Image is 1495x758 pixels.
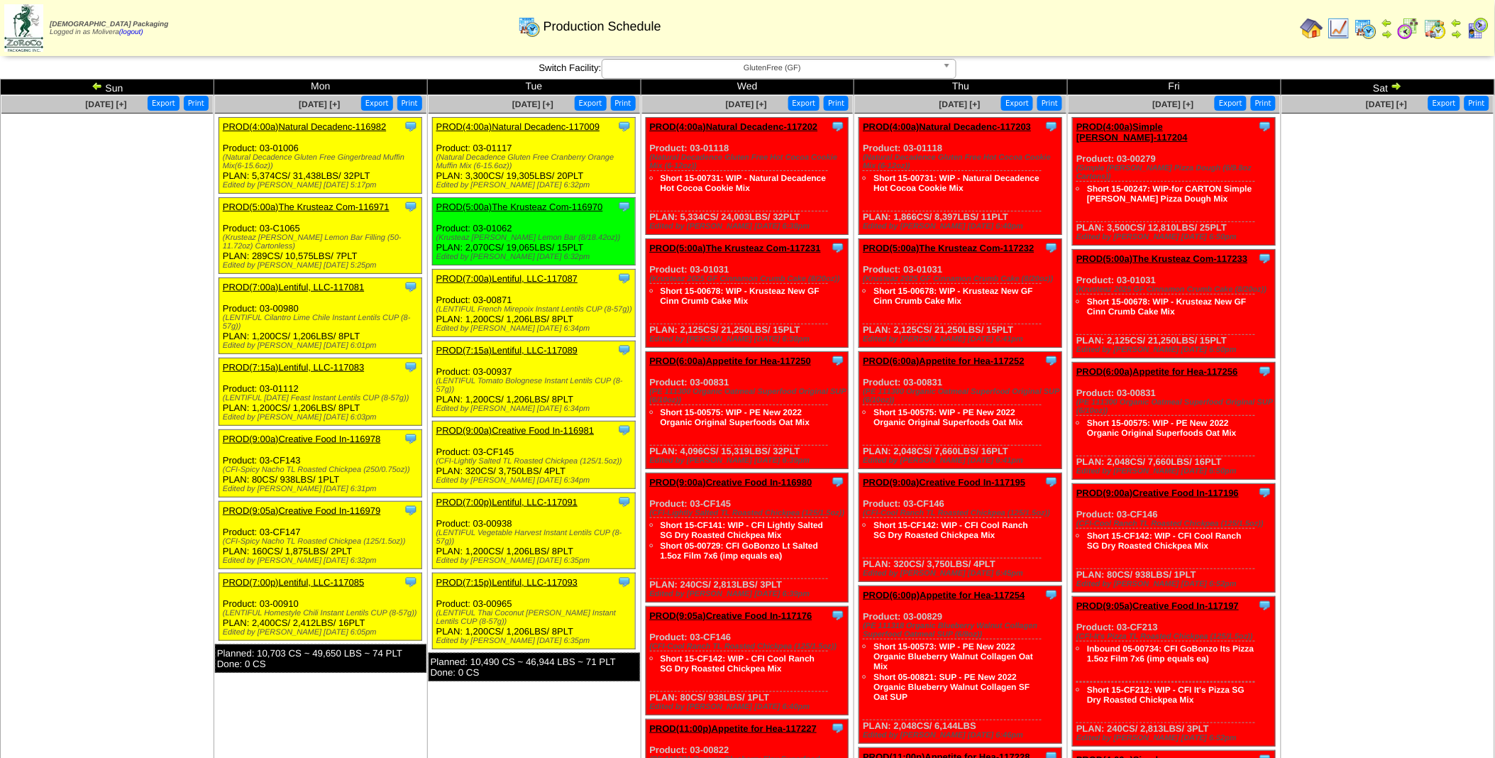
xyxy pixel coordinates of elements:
[1355,17,1377,40] img: calendarprod.gif
[1258,364,1272,378] img: Tooltip
[617,575,631,589] img: Tooltip
[650,610,812,621] a: PROD(9:05a)Creative Food In-117176
[1076,734,1275,742] div: Edited by [PERSON_NAME] [DATE] 6:52pm
[544,19,661,34] span: Production Schedule
[436,305,635,314] div: (LENTIFUL French Mirepoix Instant Lentils CUP (8-57g))
[863,622,1061,639] div: (PE 111318 Organic Blueberry Walnut Collagen Superfood Oatmeal SUP (6/8oz))
[432,493,635,569] div: Product: 03-00938 PLAN: 1,200CS / 1,206LBS / 8PLT
[436,425,595,436] a: PROD(9:00a)Creative Food In-116981
[184,96,209,111] button: Print
[512,99,553,109] a: [DATE] [+]
[1258,119,1272,133] img: Tooltip
[650,456,849,465] div: Edited by [PERSON_NAME] [DATE] 6:39pm
[650,275,849,283] div: (Krusteaz 2025 GF Cinnamon Crumb Cake (8/20oz))
[1366,99,1407,109] a: [DATE] [+]
[219,502,421,569] div: Product: 03-CF147 PLAN: 160CS / 1,875LBS / 2PLT
[223,234,421,251] div: (Krusteaz [PERSON_NAME] Lemon Bar Filling (50-11.72oz) Cartonless)
[1044,119,1059,133] img: Tooltip
[1381,28,1393,40] img: arrowright.gif
[1391,80,1402,92] img: arrowright.gif
[863,275,1061,283] div: (Krusteaz 2025 GF Cinnamon Crumb Cake (8/20oz))
[661,173,827,193] a: Short 15-00731: WIP - Natural Decadence Hot Cocoa Cookie Mix
[299,99,340,109] a: [DATE] [+]
[608,60,937,77] span: GlutenFree (GF)
[1076,488,1239,498] a: PROD(9:00a)Creative Food In-117196
[1044,241,1059,255] img: Tooltip
[1153,99,1194,109] a: [DATE] [+]
[436,253,635,261] div: Edited by [PERSON_NAME] [DATE] 6:32pm
[1397,17,1420,40] img: calendarblend.gif
[436,377,635,394] div: (LENTIFUL Tomato Bolognese Instant Lentils CUP (8-57g))
[646,473,849,603] div: Product: 03-CF145 PLAN: 240CS / 2,813LBS / 3PLT
[223,394,421,402] div: (LENTIFUL [DATE] Feast Instant Lentils CUP (8-57g))
[1328,17,1350,40] img: line_graph.gif
[831,241,845,255] img: Tooltip
[863,477,1025,488] a: PROD(9:00a)Creative Food In-117195
[661,407,810,427] a: Short 15-00575: WIP - PE New 2022 Organic Original Superfoods Oat Mix
[873,672,1030,702] a: Short 05-00821: SUP - PE New 2022 Organic Blueberry Walnut Collagen SF Oat SUP
[617,423,631,437] img: Tooltip
[611,96,636,111] button: Print
[650,356,812,366] a: PROD(6:00a)Appetite for Hea-117250
[650,590,849,598] div: Edited by [PERSON_NAME] [DATE] 6:39pm
[1076,467,1275,476] div: Edited by [PERSON_NAME] [DATE] 6:50pm
[432,341,635,417] div: Product: 03-00937 PLAN: 1,200CS / 1,206LBS / 8PLT
[831,721,845,735] img: Tooltip
[223,434,381,444] a: PROD(9:00a)Creative Food In-116978
[1424,17,1447,40] img: calendarinout.gif
[1464,96,1489,111] button: Print
[436,529,635,546] div: (LENTIFUL Vegetable Harvest Instant Lentils CUP (8-57g))
[1215,96,1247,111] button: Export
[1451,17,1462,28] img: arrowleft.gif
[1301,17,1323,40] img: home.gif
[617,271,631,285] img: Tooltip
[214,79,427,95] td: Mon
[223,485,421,493] div: Edited by [PERSON_NAME] [DATE] 6:31pm
[223,505,381,516] a: PROD(9:05a)Creative Food In-116979
[831,475,845,489] img: Tooltip
[1044,353,1059,368] img: Tooltip
[1258,251,1272,265] img: Tooltip
[1076,233,1275,241] div: Edited by [PERSON_NAME] [DATE] 6:50pm
[436,497,578,507] a: PROD(7:00p)Lentiful, LLC-117091
[1001,96,1033,111] button: Export
[863,153,1061,170] div: (Natural Decadence Gluten Free Hot Cocoa Cookie Mix (6-12oz))
[223,261,421,270] div: Edited by [PERSON_NAME] [DATE] 5:25pm
[50,21,168,28] span: [DEMOGRAPHIC_DATA] Packaging
[1281,79,1495,95] td: Sat
[219,430,421,498] div: Product: 03-CF143 PLAN: 80CS / 938LBS / 1PLT
[223,153,421,170] div: (Natural Decadence Gluten Free Gingerbread Muffin Mix(6-15.6oz))
[650,509,849,517] div: (CFI-Lightly Salted TL Roasted Chickpea (125/1.5oz))
[863,121,1031,132] a: PROD(4:00a)Natural Decadenc-117203
[831,353,845,368] img: Tooltip
[404,575,418,589] img: Tooltip
[1451,28,1462,40] img: arrowright.gif
[219,118,421,194] div: Product: 03-01006 PLAN: 5,374CS / 31,438LBS / 32PLT
[863,222,1061,231] div: Edited by [PERSON_NAME] [DATE] 6:40pm
[1076,366,1238,377] a: PROD(6:00a)Appetite for Hea-117256
[863,456,1061,465] div: Edited by [PERSON_NAME] [DATE] 6:41pm
[219,573,421,641] div: Product: 03-00910 PLAN: 2,400CS / 2,412LBS / 16PLT
[788,96,820,111] button: Export
[1044,588,1059,602] img: Tooltip
[436,345,578,356] a: PROD(7:15a)Lentiful, LLC-117089
[1073,597,1276,747] div: Product: 03-CF213 PLAN: 240CS / 2,813LBS / 3PLT
[397,96,422,111] button: Print
[436,609,635,626] div: (LENTIFUL Thai Coconut [PERSON_NAME] Instant Lentils CUP (8-57g))
[1087,418,1237,438] a: Short 15-00575: WIP - PE New 2022 Organic Original Superfoods Oat Mix
[863,569,1061,578] div: Edited by [PERSON_NAME] [DATE] 6:45pm
[148,96,180,111] button: Export
[1073,118,1276,246] div: Product: 03-00279 PLAN: 3,500CS / 12,810LBS / 25PLT
[85,99,126,109] a: [DATE] [+]
[92,80,103,92] img: arrowleft.gif
[661,654,815,674] a: Short 15-CF142: WIP - CFI Cool Ranch SG Dry Roasted Chickpea Mix
[650,222,849,231] div: Edited by [PERSON_NAME] [DATE] 6:38pm
[646,239,849,348] div: Product: 03-01031 PLAN: 2,125CS / 21,250LBS / 15PLT
[223,121,387,132] a: PROD(4:00a)Natural Decadenc-116982
[4,4,43,52] img: zoroco-logo-small.webp
[223,577,364,588] a: PROD(7:00p)Lentiful, LLC-117085
[1087,531,1242,551] a: Short 15-CF142: WIP - CFI Cool Ranch SG Dry Roasted Chickpea Mix
[436,476,635,485] div: Edited by [PERSON_NAME] [DATE] 6:34pm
